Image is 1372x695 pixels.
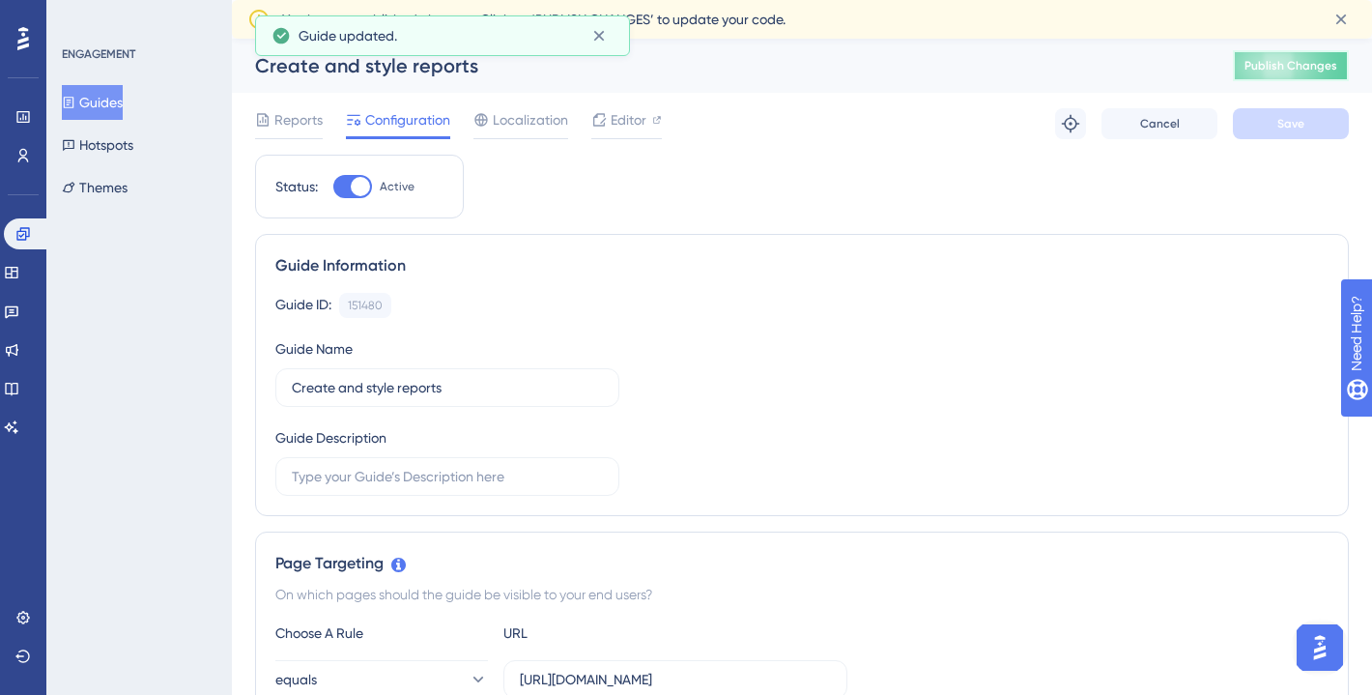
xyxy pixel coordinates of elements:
span: Guide updated. [299,24,397,47]
span: Reports [274,108,323,131]
div: ENGAGEMENT [62,46,135,62]
button: Publish Changes [1233,50,1349,81]
input: Type your Guide’s Name here [292,377,603,398]
span: Localization [493,108,568,131]
button: Cancel [1101,108,1217,139]
span: Need Help? [45,5,121,28]
div: Page Targeting [275,552,1329,575]
iframe: UserGuiding AI Assistant Launcher [1291,619,1349,677]
div: Guide Description [275,426,386,449]
div: Guide Name [275,337,353,361]
button: Save [1233,108,1349,139]
input: yourwebsite.com/path [520,669,831,690]
div: Status: [275,175,318,198]
div: Guide Information [275,254,1329,277]
span: Save [1277,116,1304,131]
span: Publish Changes [1244,58,1337,73]
span: Cancel [1140,116,1180,131]
span: Active [380,179,414,194]
button: Guides [62,85,123,120]
input: Type your Guide’s Description here [292,466,603,487]
button: Hotspots [62,128,133,162]
span: You have unpublished changes. Click on ‘PUBLISH CHANGES’ to update your code. [282,8,786,31]
div: 151480 [348,298,383,313]
span: Editor [611,108,646,131]
div: Choose A Rule [275,622,488,645]
div: URL [503,622,716,645]
span: Configuration [365,108,450,131]
div: On which pages should the guide be visible to your end users? [275,583,1329,606]
div: Guide ID: [275,293,331,318]
div: Create and style reports [255,52,1185,79]
button: Themes [62,170,128,205]
span: equals [275,668,317,691]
